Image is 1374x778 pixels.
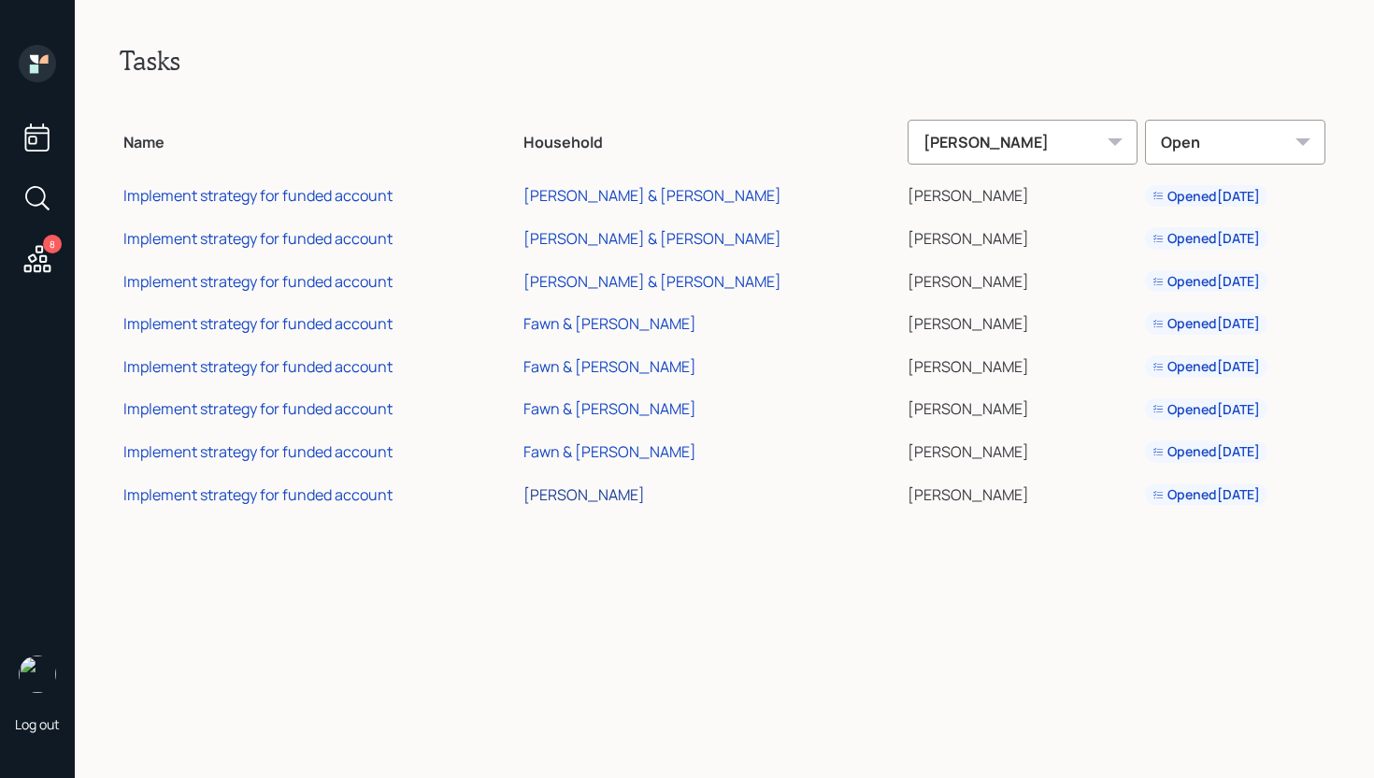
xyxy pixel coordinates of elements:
th: Household [520,107,904,172]
td: [PERSON_NAME] [904,299,1141,342]
div: Fawn & [PERSON_NAME] [523,441,696,462]
td: [PERSON_NAME] [904,427,1141,470]
div: 8 [43,235,62,253]
div: Opened [DATE] [1152,442,1260,461]
div: Implement strategy for funded account [123,441,393,462]
th: Name [120,107,520,172]
div: Implement strategy for funded account [123,271,393,292]
div: [PERSON_NAME] & [PERSON_NAME] [523,185,781,206]
div: Implement strategy for funded account [123,484,393,505]
div: [PERSON_NAME] [523,484,645,505]
div: Opened [DATE] [1152,272,1260,291]
div: Open [1145,120,1325,165]
div: Log out [15,715,60,733]
div: Implement strategy for funded account [123,185,393,206]
div: [PERSON_NAME] & [PERSON_NAME] [523,228,781,249]
td: [PERSON_NAME] [904,172,1141,215]
div: Fawn & [PERSON_NAME] [523,313,696,334]
div: Implement strategy for funded account [123,313,393,334]
div: Implement strategy for funded account [123,398,393,419]
td: [PERSON_NAME] [904,470,1141,513]
div: Opened [DATE] [1152,187,1260,206]
div: Fawn & [PERSON_NAME] [523,398,696,419]
div: Implement strategy for funded account [123,356,393,377]
div: Opened [DATE] [1152,485,1260,504]
div: Implement strategy for funded account [123,228,393,249]
div: Opened [DATE] [1152,357,1260,376]
div: [PERSON_NAME] & [PERSON_NAME] [523,271,781,292]
td: [PERSON_NAME] [904,214,1141,257]
td: [PERSON_NAME] [904,385,1141,428]
div: Fawn & [PERSON_NAME] [523,356,696,377]
div: Opened [DATE] [1152,229,1260,248]
div: Opened [DATE] [1152,314,1260,333]
td: [PERSON_NAME] [904,342,1141,385]
td: [PERSON_NAME] [904,257,1141,300]
div: Opened [DATE] [1152,400,1260,419]
div: [PERSON_NAME] [908,120,1138,165]
h2: Tasks [120,45,1329,77]
img: michael-russo-headshot.png [19,656,56,693]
